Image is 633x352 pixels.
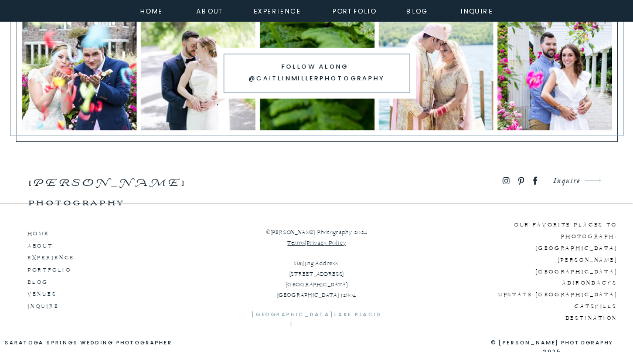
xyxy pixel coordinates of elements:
a: Venues [28,288,88,297]
a: BLOG [28,276,88,285]
a: See our Privacy Policy [347,338,437,347]
a: home [137,5,166,15]
a: about [196,5,220,15]
a: Blog [399,5,437,15]
p: This site is not a part of the Facebook™ website or Facebook™ Inc. Additionally, this site is NOT... [198,338,259,347]
p: saratoga springs wedding photographer [3,338,175,347]
a: Inquire [545,174,580,188]
p: This site is not a part of the Facebook™ website or Facebook™ Inc. Additionally, this site is NOT... [433,338,451,347]
a: portfolio [332,5,377,15]
a: inquire [28,300,88,309]
a: portfolio [28,263,88,273]
a: HOME [28,227,88,236]
a: Privacy Policy [307,239,346,246]
nav: Follow along @caitlinmillerphotography [230,61,403,87]
a: experience [254,5,297,15]
p: ©[PERSON_NAME] Photography 2024 | Mailing Address: [STREET_ADDRESS] [GEOGRAPHIC_DATA] [GEOGRAPHIC... [263,227,370,304]
a: ABOUT [28,239,88,249]
a: inquire [458,5,496,15]
a: lake placid [334,310,382,319]
p: Our favorite places to photograph: [GEOGRAPHIC_DATA] [PERSON_NAME] [GEOGRAPHIC_DATA] Adirondacks ... [456,219,617,313]
p: © [PERSON_NAME] photography 2025 [482,338,621,347]
a: [PERSON_NAME] photography [28,172,252,188]
a: Terms [287,239,305,246]
a: experience [28,252,88,261]
a: [GEOGRAPHIC_DATA] | [251,310,332,319]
